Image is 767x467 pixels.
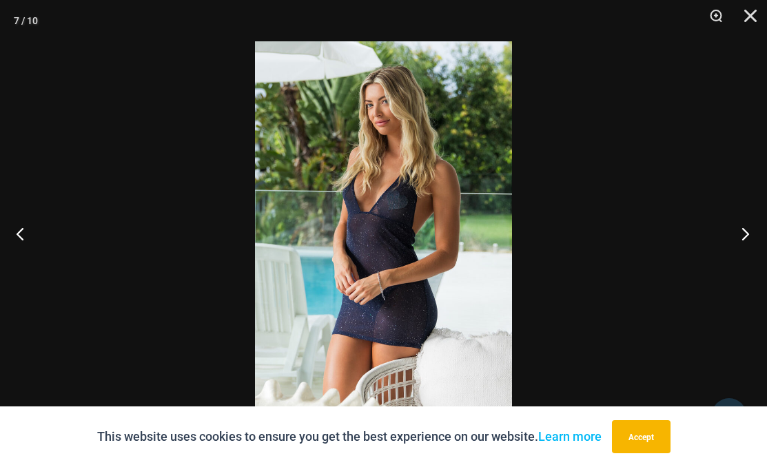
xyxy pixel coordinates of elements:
[255,41,512,426] img: Echo Ink 5671 Dress 682 Thong 06
[538,429,602,444] a: Learn more
[14,10,38,31] div: 7 / 10
[715,199,767,268] button: Next
[97,426,602,447] p: This website uses cookies to ensure you get the best experience on our website.
[612,420,671,453] button: Accept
